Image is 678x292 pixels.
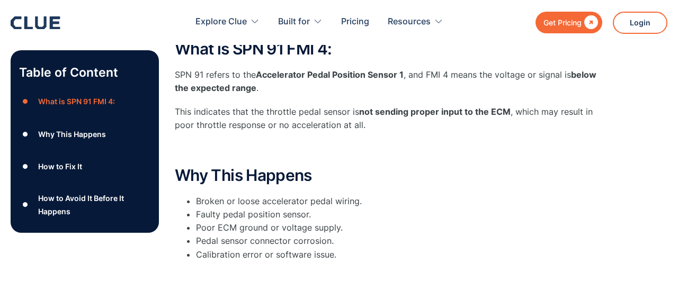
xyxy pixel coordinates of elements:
p: ‍ [175,143,599,156]
div: How to Avoid It Before It Happens [38,191,150,218]
div: Built for [278,5,323,39]
a: Login [613,12,667,34]
div: Explore Clue [195,5,247,39]
a: ●How to Avoid It Before It Happens [19,191,150,218]
div: Why This Happens [38,127,106,141]
div: ● [19,159,32,175]
a: ●How to Fix It [19,159,150,175]
strong: below the expected range [175,69,596,93]
li: Poor ECM ground or voltage supply. [196,221,599,234]
div: ● [19,94,32,109]
div: ● [19,126,32,142]
a: ●Why This Happens [19,126,150,142]
div: Built for [278,5,310,39]
strong: Accelerator Pedal Position Sensor 1 [256,69,404,80]
h2: What is SPN 91 FMI 4: [175,40,599,58]
p: ‍ [175,267,599,280]
div: Explore Clue [195,5,260,39]
div: What is SPN 91 FMI 4: [38,95,115,108]
li: Broken or loose accelerator pedal wiring. [196,195,599,208]
a: Get Pricing [536,12,602,33]
li: Pedal sensor connector corrosion. [196,234,599,248]
a: ●What is SPN 91 FMI 4: [19,94,150,109]
a: Pricing [341,5,369,39]
div: Resources [388,5,431,39]
p: This indicates that the throttle pedal sensor is , which may result in poor throttle response or ... [175,105,599,132]
li: Calibration error or software issue. [196,248,599,261]
div: Resources [388,5,443,39]
div:  [582,16,598,29]
div: ● [19,197,32,213]
p: Table of Content [19,64,150,81]
div: Get Pricing [543,16,582,29]
h2: Why This Happens [175,167,599,184]
li: Faulty pedal position sensor. [196,208,599,221]
strong: not sending proper input to the ECM [359,106,511,117]
p: SPN 91 refers to the , and FMI 4 means the voltage or signal is . [175,68,599,95]
div: How to Fix It [38,160,82,174]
